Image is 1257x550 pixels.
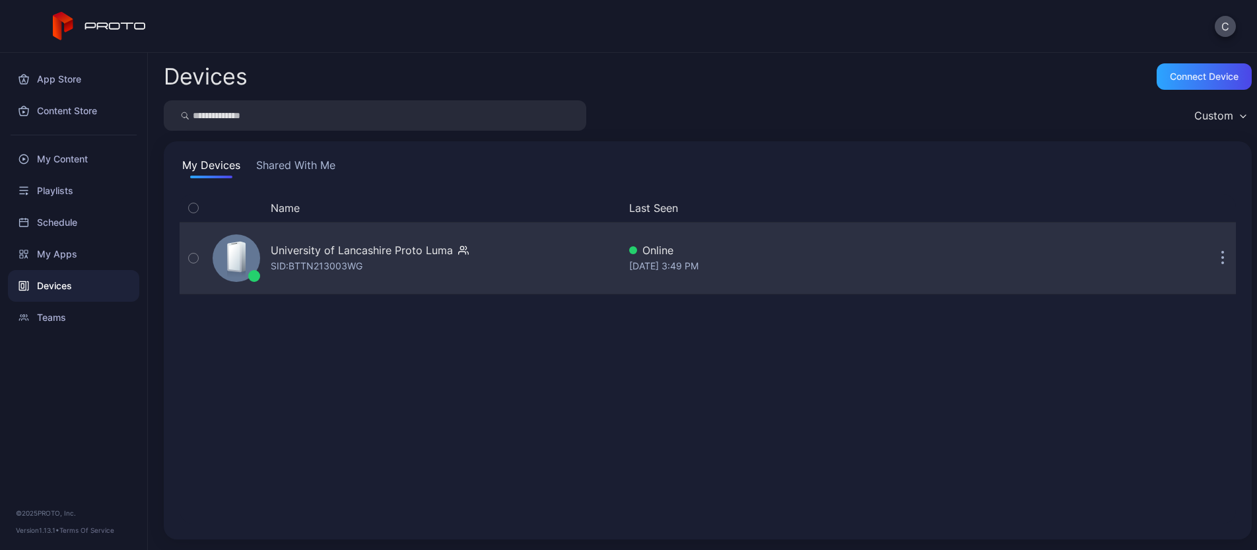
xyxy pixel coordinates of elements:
[629,242,1070,258] div: Online
[271,258,362,274] div: SID: BTTN213003WG
[1215,16,1236,37] button: C
[1209,200,1236,216] div: Options
[8,175,139,207] a: Playlists
[1157,63,1252,90] button: Connect device
[1170,71,1239,82] div: Connect device
[1194,109,1233,122] div: Custom
[180,157,243,178] button: My Devices
[8,207,139,238] a: Schedule
[8,302,139,333] a: Teams
[271,242,453,258] div: University of Lancashire Proto Luma
[8,238,139,270] a: My Apps
[1188,100,1252,131] button: Custom
[271,200,300,216] button: Name
[16,526,59,534] span: Version 1.13.1 •
[16,508,131,518] div: © 2025 PROTO, Inc.
[629,258,1070,274] div: [DATE] 3:49 PM
[164,65,248,88] h2: Devices
[629,200,1064,216] button: Last Seen
[8,270,139,302] a: Devices
[254,157,338,178] button: Shared With Me
[8,63,139,95] a: App Store
[59,526,114,534] a: Terms Of Service
[8,143,139,175] a: My Content
[1075,200,1194,216] div: Update Device
[8,95,139,127] a: Content Store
